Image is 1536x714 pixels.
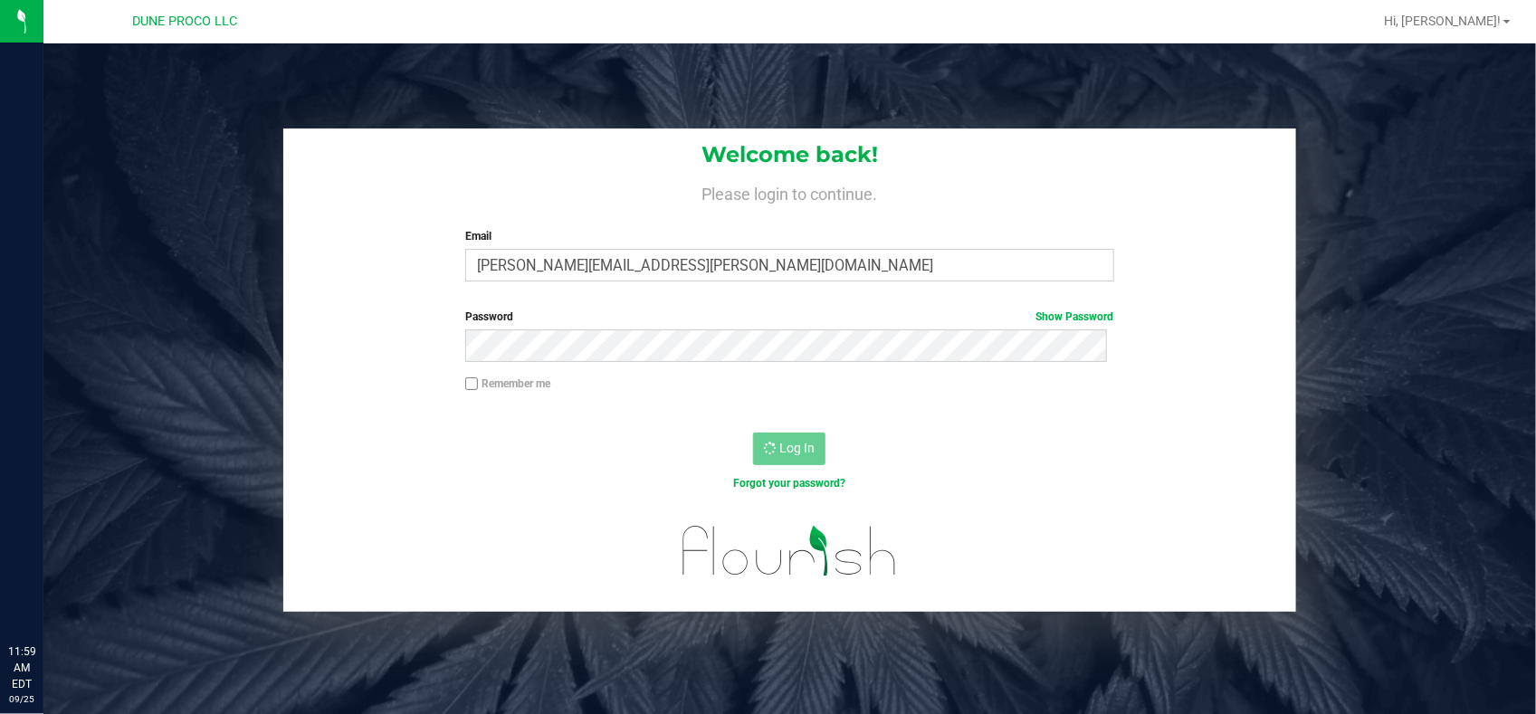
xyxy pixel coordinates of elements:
[132,14,237,29] span: DUNE PROCO LLC
[733,477,845,490] a: Forgot your password?
[753,433,825,465] button: Log In
[8,692,35,706] p: 09/25
[663,510,917,592] img: flourish_logo.svg
[465,377,478,390] input: Remember me
[1036,310,1114,323] a: Show Password
[465,228,1113,244] label: Email
[1384,14,1502,28] span: Hi, [PERSON_NAME]!
[283,143,1296,167] h1: Welcome back!
[283,181,1296,203] h4: Please login to continue.
[465,376,550,392] label: Remember me
[779,441,815,455] span: Log In
[8,643,35,692] p: 11:59 AM EDT
[465,310,513,323] span: Password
